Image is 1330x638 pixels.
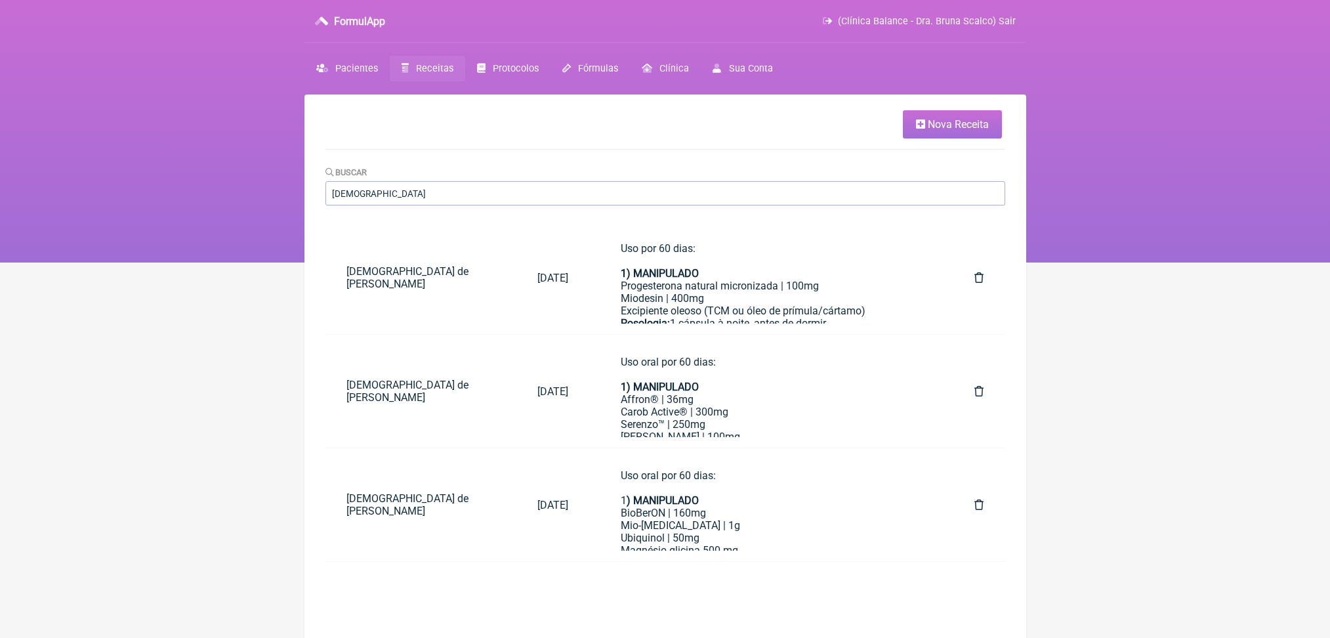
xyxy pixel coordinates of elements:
a: Sua Conta [701,56,784,81]
a: Receitas [390,56,465,81]
a: Uso por 60 dias:1) MANIPULADOProgesterona natural micronizada | 100mgMiodesin | 400mgExcipiente o... [600,232,943,324]
span: Fórmulas [578,63,618,74]
span: (Clínica Balance - Dra. Bruna Scalco) Sair [838,16,1016,27]
span: Nova Receita [928,118,989,131]
a: Nova Receita [903,110,1002,138]
a: Uso oral por 60 dias:1) MANIPULADOBioBerON | 160mgMio-[MEDICAL_DATA] | 1gUbiquinol | 50mgMagnésio... [600,459,943,551]
a: Pacientes [304,56,390,81]
div: Affron® | 36mg [621,393,922,406]
label: Buscar [325,167,367,177]
input: Paciente ou conteúdo da fórmula [325,181,1005,205]
a: Clínica [630,56,701,81]
span: Sua Conta [729,63,773,74]
a: [DEMOGRAPHIC_DATA] de [PERSON_NAME] [325,368,517,414]
a: [DEMOGRAPHIC_DATA] de [PERSON_NAME] [325,482,517,528]
span: Protocolos [493,63,539,74]
a: [DEMOGRAPHIC_DATA] de [PERSON_NAME] [325,255,517,301]
div: Ubiquinol | 50mg Magnésio glicina 500 mg Vitamina C 500 mg NAC 300mg Glutamina 3g [621,532,922,594]
strong: 1) MANIPULADO [621,267,699,280]
div: [PERSON_NAME] | 100mg [621,431,922,443]
span: Receitas [416,63,453,74]
div: Serenzo™ | 250mg [621,418,922,431]
div: Uso oral por 60 dias: [621,469,922,494]
a: [DATE] [516,261,589,295]
div: Mio-[MEDICAL_DATA] | 1g [621,519,922,532]
h3: FormulApp [334,15,385,28]
a: Protocolos [465,56,551,81]
a: [DATE] [516,488,589,522]
div: Uso oral por 60 dias: [621,356,922,393]
a: (Clínica Balance - Dra. Bruna Scalco) Sair [823,16,1015,27]
a: Uso oral por 60 dias:1) MANIPULADOAffron® | 36mgCarob Active® | 300mgSerenzo™ | 250mg[PERSON_NAME... [600,345,943,437]
div: BioBerON | 160mg [621,507,922,519]
a: [DATE] [516,375,589,408]
div: 1 [621,494,922,507]
strong: 1) MANIPULADO [621,381,699,393]
span: Clínica [659,63,689,74]
div: Carob Active® | 300mg [621,406,922,418]
strong: Posologia: [621,317,670,330]
div: Uso por 60 dias: Progesterona natural micronizada | 100mg Miodesin | 400mg Excipiente oleoso (TCM... [621,242,922,354]
a: Fórmulas [551,56,630,81]
span: Pacientes [335,63,378,74]
strong: ) MANIPULADO [627,494,699,507]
